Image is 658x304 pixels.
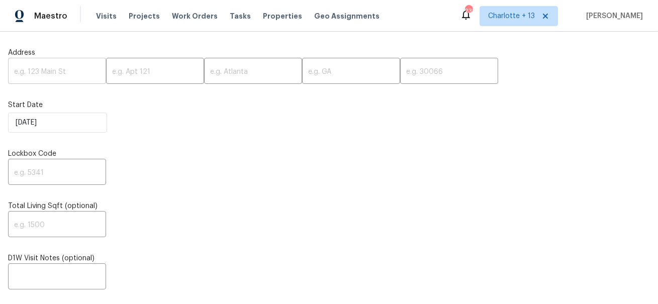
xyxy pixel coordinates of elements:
label: Lockbox Code [8,149,650,159]
label: Start Date [8,100,650,110]
span: Visits [96,11,117,21]
label: D1W Visit Notes (optional) [8,253,650,263]
input: e.g. 5341 [8,161,106,185]
span: Charlotte + 13 [488,11,535,21]
span: Tasks [230,13,251,20]
label: Total Living Sqft (optional) [8,201,650,211]
input: e.g. 123 Main St [8,60,106,84]
input: e.g. Apt 121 [106,60,204,84]
span: Maestro [34,11,67,21]
input: e.g. Atlanta [204,60,302,84]
span: Geo Assignments [314,11,380,21]
span: Projects [129,11,160,21]
span: Properties [263,11,302,21]
span: Work Orders [172,11,218,21]
span: [PERSON_NAME] [582,11,643,21]
label: Address [8,48,650,58]
input: e.g. 30066 [400,60,498,84]
div: 233 [465,6,472,16]
input: e.g. GA [302,60,400,84]
input: M/D/YYYY [8,113,107,133]
input: e.g. 1500 [8,214,106,237]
